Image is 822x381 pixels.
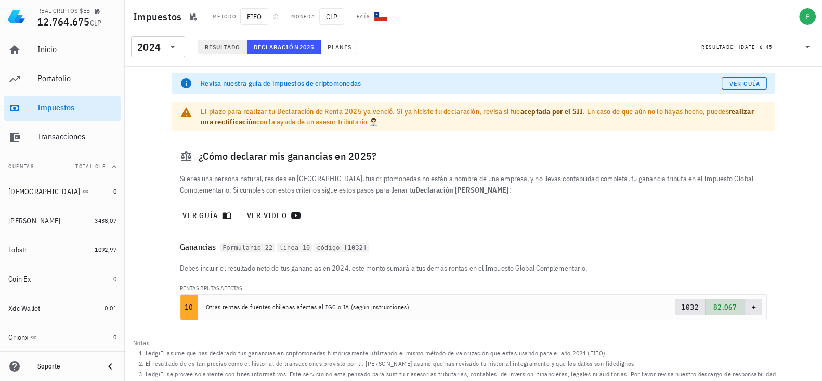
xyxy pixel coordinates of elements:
div: Moneda [291,12,315,21]
a: Orionx 0 [4,325,121,350]
span: 0 [113,333,116,341]
span: 3438,07 [95,217,116,224]
strong: Declaración [PERSON_NAME] [415,185,509,195]
a: Coin Ex 0 [4,266,121,291]
button: Planes [321,40,359,54]
div: Lobstr [8,246,28,255]
a: aceptada por el SII [520,107,583,116]
small: RENTAS BRUTAS AFECTAS [180,285,242,292]
span: Total CLP [75,163,106,170]
div: 2024 [131,36,185,57]
code: Formulario 22 [220,243,275,253]
div: 2024 [137,42,161,53]
div: [DATE] 6:45 [739,42,773,53]
div: Resultado: [701,40,739,54]
div: Inicio [37,44,116,54]
a: Xdc Wallet 0,01 [4,296,121,321]
div: CL-icon [374,10,387,23]
span: Planes [327,43,352,51]
span: 0 [113,275,116,283]
pre: 1032 [681,302,699,312]
pre: + [751,302,756,312]
span: Declaración [253,43,299,51]
div: Si eres una persona natural, resides en [GEOGRAPHIC_DATA], tus criptomonedas no están a nombre de... [174,167,773,202]
span: ver video [246,211,302,220]
a: Portafolio [4,67,121,92]
span: CLP [90,18,102,28]
a: Ver guía [722,77,767,90]
div: Orionx [8,333,29,342]
div: Impuestos [37,103,116,112]
span: 2025 [299,43,314,51]
span: ver guía [182,211,233,220]
td: Otras rentas de fuentes chilenas afectas al IGC o IA (según instrucciones) [198,295,589,320]
div: Portafolio [37,73,116,83]
button: ver guía [178,206,238,225]
div: [PERSON_NAME] [8,217,60,225]
span: Ver guía [729,80,760,87]
li: El resultado de es tan preciso como el historial de transacciones provisto por ti. [PERSON_NAME] ... [146,359,814,369]
a: Impuestos [4,96,121,121]
div: Coin Ex [8,275,31,284]
a: [DEMOGRAPHIC_DATA] 0 [4,179,121,204]
li: LedgiFi asume que has declarado tus ganancias en criptomonedas históricamente utilizando el mismo... [146,348,814,359]
span: CLP [319,8,344,25]
button: Declaración 2025 [247,40,321,54]
div: Método [213,12,236,21]
a: ver video [242,206,306,225]
div: Xdc Wallet [8,304,41,313]
code: código [1032] [314,243,369,253]
a: [PERSON_NAME] 3438,07 [4,208,121,233]
span: 0 [113,187,116,195]
td: 10 [180,295,198,320]
span: 0,01 [105,304,116,312]
span: Ganancias [180,239,220,254]
div: Transacciones [37,132,116,142]
p: Debes incluir el resultado neto de tus ganancias en 2024, este monto sumará a tus demás rentas en... [180,262,767,274]
span: 12.764.675 [37,15,90,29]
span: Resultado [204,43,240,51]
h1: Impuestos [133,8,186,25]
code: linea 10 [277,243,312,253]
a: Inicio [4,37,121,62]
div: [DEMOGRAPHIC_DATA] [8,187,81,196]
div: País [357,12,370,21]
div: avatar [799,8,816,25]
span: FIFO [240,8,268,25]
div: Soporte [37,362,96,371]
button: Resultado [198,40,247,54]
img: LedgiFi [8,8,25,25]
a: Lobstr 1092,97 [4,237,121,262]
div: El plazo para realizar tu Declaración de Renta 2025 ya venció. Si ya hiciste tu declaración, revi... [201,106,767,127]
span: 1092,97 [95,246,116,253]
div: ¿Cómo declarar mis ganancias en 2025? [172,139,775,173]
a: Transacciones [4,125,121,150]
span: 82.067 [713,302,737,312]
div: Revisa nuestra guía de impuestos de criptomonedas [201,78,722,88]
button: CuentasTotal CLP [4,154,121,179]
div: Resultado:[DATE] 6:45 [695,37,820,57]
div: REAL CRIPTOS $EB [37,7,90,15]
